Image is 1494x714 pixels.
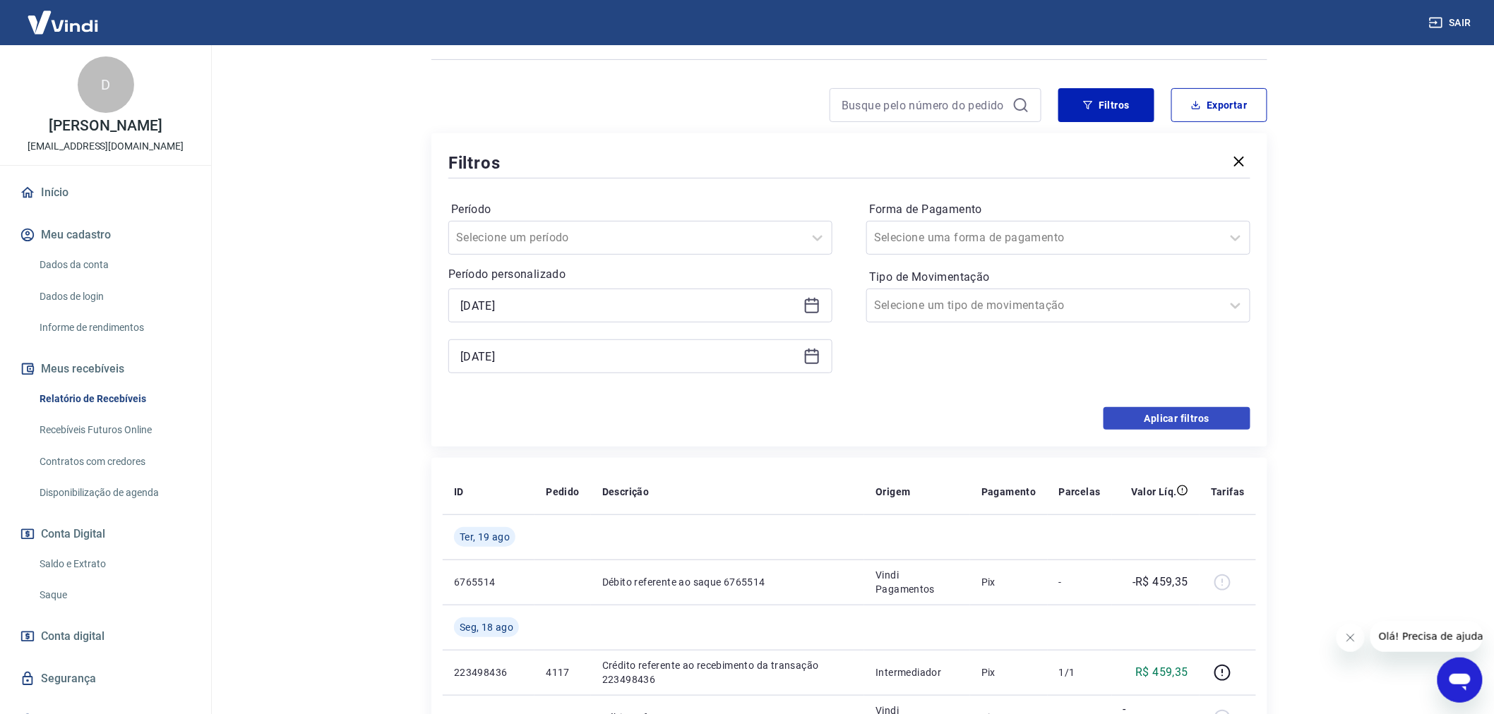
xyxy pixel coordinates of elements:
[28,139,184,154] p: [EMAIL_ADDRESS][DOMAIN_NAME]
[34,282,194,311] a: Dados de login
[981,485,1036,499] p: Pagamento
[1337,624,1365,652] iframe: Fechar mensagem
[1136,664,1189,681] p: R$ 459,35
[460,295,798,316] input: Data inicial
[454,665,523,679] p: 223498436
[454,575,523,589] p: 6765514
[34,416,194,444] a: Recebíveis Futuros Online
[17,219,194,250] button: Meu cadastro
[451,201,830,218] label: Período
[34,478,194,507] a: Disponibilização de agenda
[34,250,194,279] a: Dados da conta
[17,353,194,385] button: Meus recebíveis
[8,10,119,21] span: Olá! Precisa de ajuda?
[41,627,104,646] span: Conta digital
[460,530,510,544] span: Ter, 19 ago
[78,56,134,113] div: D
[17,621,194,652] a: Conta digital
[602,658,854,686] p: Crédito referente ao recebimento da transação 223498436
[981,665,1036,679] p: Pix
[1059,485,1101,499] p: Parcelas
[1438,658,1483,703] iframe: Botão para abrir a janela de mensagens
[460,620,513,634] span: Seg, 18 ago
[1133,574,1188,591] p: -R$ 459,35
[876,485,910,499] p: Origem
[448,266,832,283] p: Período personalizado
[869,269,1248,286] label: Tipo de Movimentação
[1058,88,1154,122] button: Filtros
[454,485,464,499] p: ID
[1104,407,1250,430] button: Aplicar filtros
[17,519,194,550] button: Conta Digital
[17,177,194,208] a: Início
[34,385,194,413] a: Relatório de Recebíveis
[34,581,194,610] a: Saque
[1171,88,1267,122] button: Exportar
[869,201,1248,218] label: Forma de Pagamento
[602,485,650,499] p: Descrição
[17,1,109,44] img: Vindi
[876,665,959,679] p: Intermediador
[876,568,959,596] p: Vindi Pagamentos
[49,119,162,133] p: [PERSON_NAME]
[1059,665,1101,679] p: 1/1
[34,447,194,476] a: Contratos com credores
[546,485,579,499] p: Pedido
[17,663,194,694] a: Segurança
[34,313,194,342] a: Informe de rendimentos
[1211,485,1245,499] p: Tarifas
[981,575,1036,589] p: Pix
[1370,621,1483,652] iframe: Mensagem da empresa
[1059,575,1101,589] p: -
[602,575,854,589] p: Débito referente ao saque 6765514
[34,550,194,579] a: Saldo e Extrato
[460,346,798,367] input: Data final
[546,665,579,679] p: 4117
[448,152,501,174] h5: Filtros
[842,95,1007,116] input: Busque pelo número do pedido
[1131,485,1177,499] p: Valor Líq.
[1426,10,1477,36] button: Sair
